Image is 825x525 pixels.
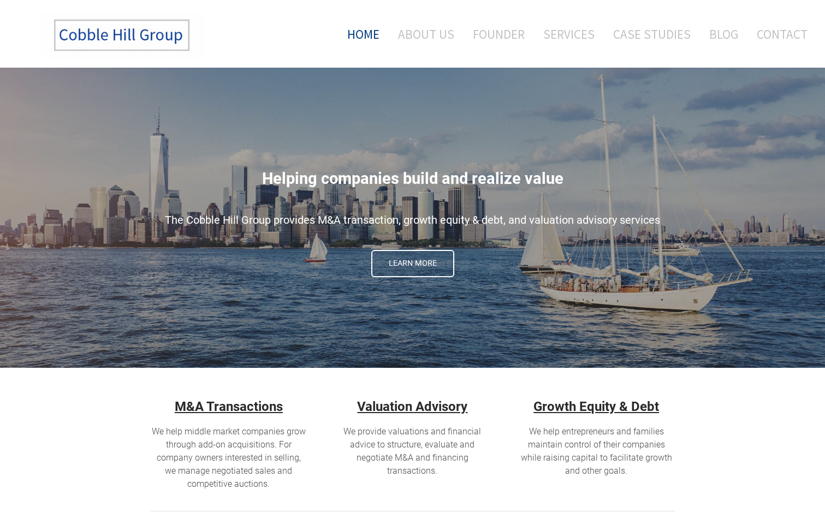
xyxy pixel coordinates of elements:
span: The Cobble Hill Group provides M&A transaction, growth equity & debt, and valuation advisory serv... [165,213,660,226]
a: Valuation Advisory [357,399,467,414]
a: Case Studies [605,11,699,57]
span: Learn More [372,251,453,276]
a: About Us [390,11,462,57]
u: M&A Transactions [175,399,283,414]
a: Services [535,11,603,57]
a: Blog [701,11,746,57]
a: Founder [465,11,533,57]
a: Home [331,11,388,57]
img: The Cobble Hill Group LLC [41,11,205,59]
a: Contact [749,11,808,57]
span: We help entrepreneurs and families maintain control of their companies while raising capital to f... [521,426,672,476]
span: We help middle market companies grow through add-on acquisitions. For company owners interested i... [152,426,306,489]
span: We provide valuations and financial advice to structure, evaluate and negotiate M&A and financing... [343,426,481,476]
span: Helping companies build and realize value [262,169,563,188]
a: Learn More [371,250,454,277]
strong: Growth Equity & Debt [533,399,659,414]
